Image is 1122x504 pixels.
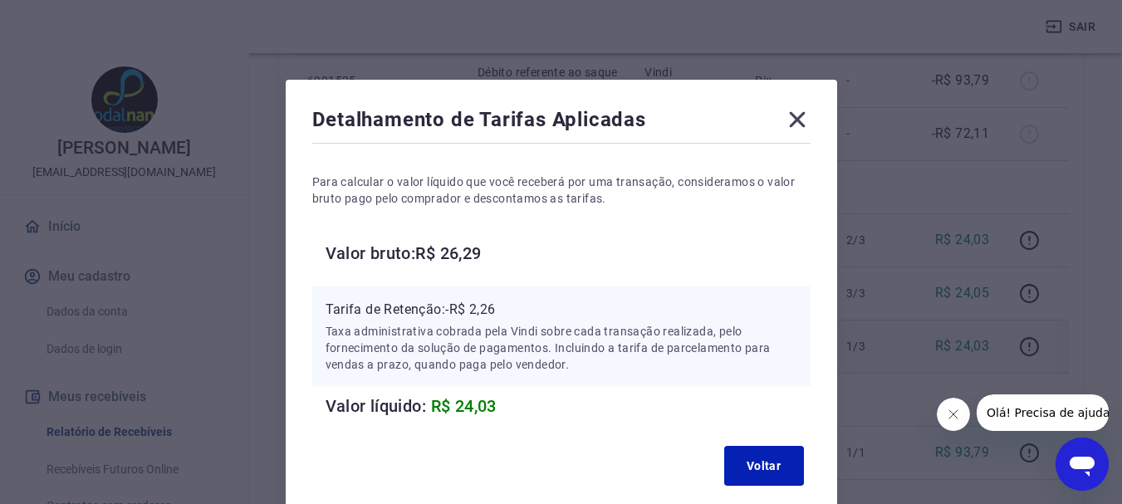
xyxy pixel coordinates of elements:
[326,240,811,267] h6: Valor bruto: R$ 26,29
[10,12,140,25] span: Olá! Precisa de ajuda?
[724,446,804,486] button: Voltar
[937,398,970,431] iframe: Fechar mensagem
[1056,438,1109,491] iframe: Botão para abrir a janela de mensagens
[977,394,1109,431] iframe: Mensagem da empresa
[312,174,811,207] p: Para calcular o valor líquido que você receberá por uma transação, consideramos o valor bruto pag...
[326,300,797,320] p: Tarifa de Retenção: -R$ 2,26
[326,393,811,419] h6: Valor líquido:
[312,106,811,139] div: Detalhamento de Tarifas Aplicadas
[326,323,797,373] p: Taxa administrativa cobrada pela Vindi sobre cada transação realizada, pelo fornecimento da soluç...
[431,396,497,416] span: R$ 24,03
